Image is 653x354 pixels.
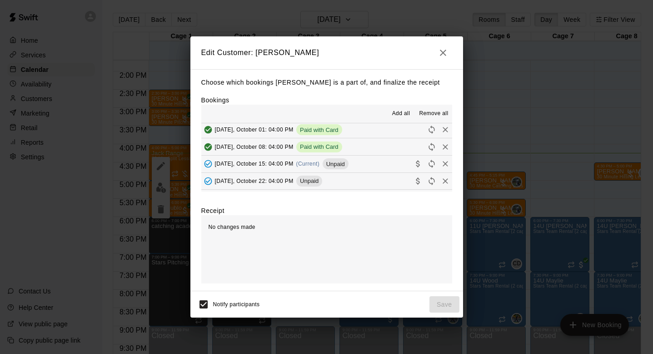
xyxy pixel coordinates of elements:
[201,77,452,88] p: Choose which bookings [PERSON_NAME] is a part of, and finalize the receipt
[201,138,452,155] button: Added & Paid[DATE], October 08: 04:00 PMPaid with CardRescheduleRemove
[215,161,294,167] span: [DATE], October 15: 04:00 PM
[439,177,452,184] span: Remove
[215,126,294,133] span: [DATE], October 01: 04:00 PM
[201,156,452,172] button: Added - Collect Payment[DATE], October 15: 04:00 PM(Current)UnpaidCollect paymentRescheduleRemove
[201,157,215,171] button: Added - Collect Payment
[296,126,342,133] span: Paid with Card
[419,109,448,118] span: Remove all
[439,126,452,133] span: Remove
[201,190,452,207] button: Added - Collect Payment[DATE]: 04:00 PMUnpaidCollect paymentRescheduleRemove
[201,173,452,190] button: Added - Collect Payment[DATE], October 22: 04:00 PMUnpaidCollect paymentRescheduleRemove
[425,126,439,133] span: Reschedule
[201,206,224,215] label: Receipt
[215,143,294,150] span: [DATE], October 08: 04:00 PM
[425,160,439,167] span: Reschedule
[392,109,410,118] span: Add all
[296,177,322,184] span: Unpaid
[415,106,452,121] button: Remove all
[411,160,425,167] span: Collect payment
[201,140,215,154] button: Added & Paid
[386,106,415,121] button: Add all
[296,143,342,150] span: Paid with Card
[296,161,320,167] span: (Current)
[201,174,215,188] button: Added - Collect Payment
[411,177,425,184] span: Collect payment
[323,161,349,167] span: Unpaid
[190,36,463,69] h2: Edit Customer: [PERSON_NAME]
[425,177,439,184] span: Reschedule
[439,160,452,167] span: Remove
[439,143,452,150] span: Remove
[209,224,255,230] span: No changes made
[425,143,439,150] span: Reschedule
[201,123,215,137] button: Added & Paid
[201,192,215,205] button: Added - Collect Payment
[215,177,294,184] span: [DATE], October 22: 04:00 PM
[213,301,260,308] span: Notify participants
[201,96,229,104] label: Bookings
[201,121,452,138] button: Added & Paid[DATE], October 01: 04:00 PMPaid with CardRescheduleRemove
